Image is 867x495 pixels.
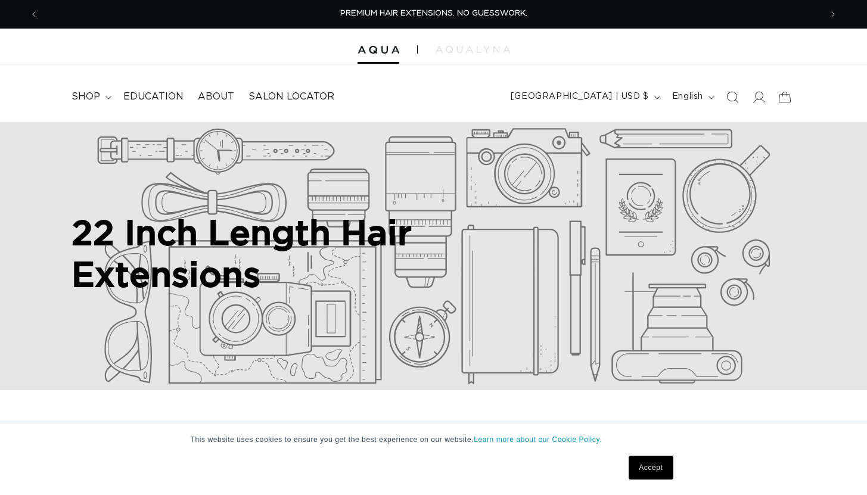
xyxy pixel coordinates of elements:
span: About [198,91,234,103]
button: Next announcement [820,3,846,26]
a: Salon Locator [241,83,341,110]
summary: shop [64,83,116,110]
button: English [665,86,719,108]
button: Previous announcement [21,3,47,26]
a: Accept [629,456,673,480]
summary: Search [719,84,745,110]
span: PREMIUM HAIR EXTENSIONS. NO GUESSWORK. [340,10,527,17]
p: This website uses cookies to ensure you get the best experience on our website. [191,434,677,445]
span: English [672,91,703,103]
h2: 22 Inch Length Hair Extensions [72,211,524,294]
a: Education [116,83,191,110]
span: Salon Locator [248,91,334,103]
span: Education [123,91,184,103]
img: Aqua Hair Extensions [358,46,399,54]
button: [GEOGRAPHIC_DATA] | USD $ [504,86,665,108]
img: aqualyna.com [436,46,510,53]
a: About [191,83,241,110]
span: [GEOGRAPHIC_DATA] | USD $ [511,91,649,103]
a: Learn more about our Cookie Policy. [474,435,602,444]
span: shop [72,91,100,103]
